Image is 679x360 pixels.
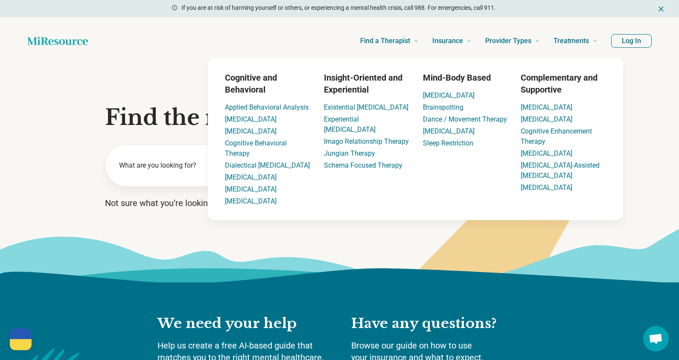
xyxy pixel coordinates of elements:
[324,161,402,169] a: Schema Focused Therapy
[324,72,409,96] h3: Insight-Oriented and Experiential
[423,103,463,111] a: Brainspotting
[423,91,475,99] a: [MEDICAL_DATA]
[521,115,572,123] a: [MEDICAL_DATA]
[360,35,410,47] span: Find a Therapist
[611,34,652,48] button: Log In
[225,115,277,123] a: [MEDICAL_DATA]
[181,3,496,12] p: If you are at risk of harming yourself or others, or experiencing a mental health crisis, call 98...
[521,183,572,192] a: [MEDICAL_DATA]
[423,72,507,84] h3: Mind-Body Based
[554,35,589,47] span: Treatments
[324,137,409,145] a: Imago Relationship Therapy
[157,315,334,333] h2: We need your help
[657,3,665,14] button: Dismiss
[105,197,574,209] p: Not sure what you’re looking for?
[423,127,475,135] a: [MEDICAL_DATA]
[225,173,277,181] a: [MEDICAL_DATA]
[521,149,572,157] a: [MEDICAL_DATA]
[119,160,263,171] label: What are you looking for?
[225,185,277,193] a: [MEDICAL_DATA]
[351,315,522,333] h2: Have any questions?
[225,103,309,111] a: Applied Behavioral Analysis
[643,326,669,351] div: Open chat
[432,24,472,58] a: Insurance
[105,105,574,131] h1: Find the right mental health care for you
[521,72,606,96] h3: Complementary and Supportive
[360,24,419,58] a: Find a Therapist
[521,103,572,111] a: [MEDICAL_DATA]
[324,115,376,134] a: Experiential [MEDICAL_DATA]
[225,139,287,157] a: Cognitive Behavioral Therapy
[225,72,310,96] h3: Cognitive and Behavioral
[554,24,597,58] a: Treatments
[423,139,473,147] a: Sleep Restriction
[225,197,277,205] a: [MEDICAL_DATA]
[225,161,310,169] a: Dialectical [MEDICAL_DATA]
[324,149,375,157] a: Jungian Therapy
[521,127,592,145] a: Cognitive Enhancement Therapy
[27,32,88,49] a: Home page
[485,35,531,47] span: Provider Types
[521,161,600,180] a: [MEDICAL_DATA]-Assisted [MEDICAL_DATA]
[423,115,507,123] a: Dance / Movement Therapy
[485,24,540,58] a: Provider Types
[157,58,674,220] div: Treatments
[225,127,277,135] a: [MEDICAL_DATA]
[432,35,463,47] span: Insurance
[324,103,408,111] a: Existential [MEDICAL_DATA]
